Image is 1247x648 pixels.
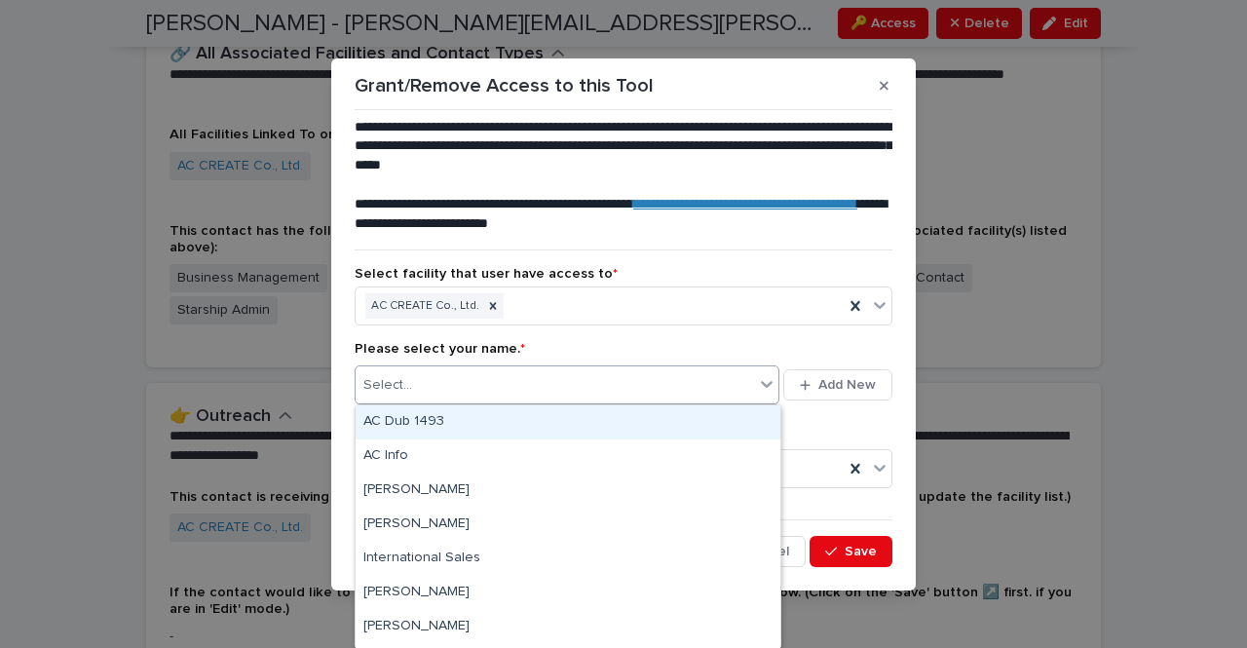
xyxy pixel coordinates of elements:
div: Select... [363,375,412,396]
div: Ichiro Yoshihiro [356,508,780,542]
button: Add New [783,369,892,400]
div: John Tanner [356,576,780,610]
div: AC Info [356,439,780,474]
div: AC Dub 1493 [356,405,780,439]
div: Anna Machizawa [356,474,780,508]
div: Ken Kikuchi [356,610,780,644]
div: AC CREATE Co., Ltd. [365,293,482,320]
p: Grant/Remove Access to this Tool [355,74,654,97]
span: Add New [818,378,876,392]
span: Select facility that user have access to [355,267,618,281]
span: Please select your name. [355,342,525,356]
span: Save [845,545,877,558]
div: International Sales [356,542,780,576]
button: Save [810,536,892,567]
